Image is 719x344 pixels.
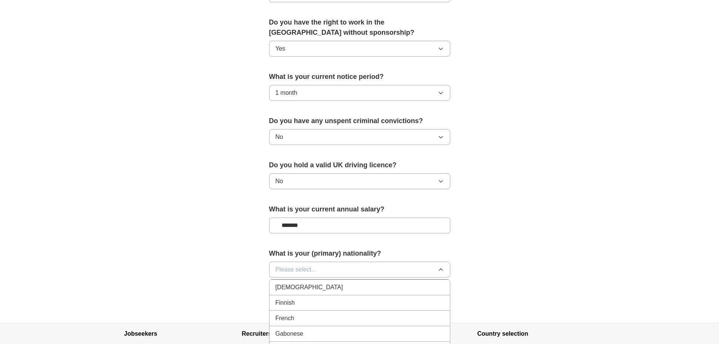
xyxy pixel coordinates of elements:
span: Please select... [276,265,317,274]
span: [DEMOGRAPHIC_DATA] [276,283,343,292]
span: French [276,314,294,323]
button: Yes [269,41,450,57]
label: Do you have any unspent criminal convictions? [269,116,450,126]
button: Please select... [269,262,450,278]
label: Do you hold a valid UK driving licence? [269,160,450,170]
span: Yes [276,44,285,53]
label: What is your current annual salary? [269,204,450,214]
span: Gabonese [276,329,303,338]
label: What is your (primary) nationality? [269,248,450,259]
span: No [276,177,283,186]
button: 1 month [269,85,450,101]
span: Finnish [276,298,295,307]
button: No [269,173,450,189]
label: What is your current notice period? [269,72,450,82]
label: Do you have the right to work in the [GEOGRAPHIC_DATA] without sponsorship? [269,17,450,38]
span: No [276,133,283,142]
button: No [269,129,450,145]
span: 1 month [276,88,297,97]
